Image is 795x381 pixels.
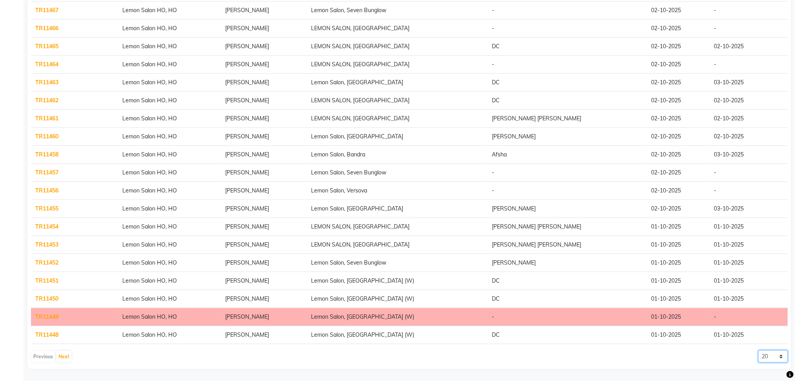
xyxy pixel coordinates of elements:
td: Lemon Salon, Seven Bunglow [306,254,488,272]
td: 02-10-2025 [646,38,709,56]
td: 02-10-2025 [646,74,709,92]
td: [PERSON_NAME] [221,290,307,308]
td: Lemon Salon HO, HO [118,128,220,146]
td: LEMON SALON, [GEOGRAPHIC_DATA] [306,38,488,56]
a: TR11467 [36,7,59,14]
td: DC [488,326,646,344]
td: 02-10-2025 [646,164,709,182]
td: Lemon Salon, [GEOGRAPHIC_DATA] (W) [306,272,488,290]
td: DC [488,92,646,110]
a: TR11455 [36,205,59,212]
td: Lemon Salon HO, HO [118,2,220,20]
td: [PERSON_NAME] [221,128,307,146]
a: TR11448 [36,331,59,338]
td: Lemon Salon HO, HO [118,92,220,110]
td: - [709,56,788,74]
td: 01-10-2025 [709,254,788,272]
td: 02-10-2025 [709,110,788,128]
td: - [488,2,646,20]
td: LEMON SALON, [GEOGRAPHIC_DATA] [306,110,488,128]
td: Lemon Salon HO, HO [118,254,220,272]
td: DC [488,74,646,92]
td: DC [488,38,646,56]
td: Lemon Salon, [GEOGRAPHIC_DATA] [306,200,488,218]
td: LEMON SALON, [GEOGRAPHIC_DATA] [306,56,488,74]
td: Lemon Salon HO, HO [118,146,220,164]
td: 01-10-2025 [709,272,788,290]
td: DC [488,290,646,308]
a: TR11464 [36,61,59,68]
td: [PERSON_NAME] [221,254,307,272]
td: [PERSON_NAME] [221,146,307,164]
a: TR11458 [36,151,59,158]
td: [PERSON_NAME] [221,326,307,344]
td: 01-10-2025 [646,326,709,344]
td: 01-10-2025 [709,218,788,236]
a: TR11461 [36,115,59,122]
td: LEMON SALON, [GEOGRAPHIC_DATA] [306,236,488,254]
td: DC [488,272,646,290]
td: - [709,2,788,20]
td: 02-10-2025 [646,56,709,74]
td: Lemon Salon HO, HO [118,164,220,182]
td: LEMON SALON, [GEOGRAPHIC_DATA] [306,20,488,38]
td: - [488,56,646,74]
td: 03-10-2025 [709,200,788,218]
td: 01-10-2025 [646,272,709,290]
td: [PERSON_NAME] [221,92,307,110]
td: Lemon Salon HO, HO [118,110,220,128]
td: [PERSON_NAME] [221,38,307,56]
td: Lemon Salon HO, HO [118,326,220,344]
td: [PERSON_NAME] [221,272,307,290]
td: Lemon Salon HO, HO [118,74,220,92]
td: Lemon Salon, [GEOGRAPHIC_DATA] [306,74,488,92]
td: 01-10-2025 [646,290,709,308]
td: Lemon Salon, [GEOGRAPHIC_DATA] (W) [306,290,488,308]
a: TR11449 [36,313,59,320]
td: [PERSON_NAME] [221,20,307,38]
td: 01-10-2025 [646,218,709,236]
td: - [488,182,646,200]
td: [PERSON_NAME] [PERSON_NAME] [488,218,646,236]
td: 02-10-2025 [646,110,709,128]
td: 02-10-2025 [646,182,709,200]
td: 01-10-2025 [709,236,788,254]
td: 03-10-2025 [709,146,788,164]
td: - [488,164,646,182]
a: TR11462 [36,97,59,104]
td: [PERSON_NAME] [221,2,307,20]
td: - [488,308,646,326]
a: TR11450 [36,295,59,302]
td: 01-10-2025 [709,326,788,344]
td: [PERSON_NAME] [PERSON_NAME] [488,236,646,254]
td: 02-10-2025 [646,146,709,164]
td: LEMON SALON, [GEOGRAPHIC_DATA] [306,218,488,236]
td: Lemon Salon HO, HO [118,236,220,254]
a: TR11451 [36,277,59,284]
td: LEMON SALON, [GEOGRAPHIC_DATA] [306,92,488,110]
a: TR11453 [36,241,59,248]
td: Lemon Salon HO, HO [118,38,220,56]
td: 02-10-2025 [709,92,788,110]
td: Lemon Salon HO, HO [118,290,220,308]
td: - [709,20,788,38]
td: [PERSON_NAME] [221,182,307,200]
td: 03-10-2025 [709,74,788,92]
td: Lemon Salon, Seven Bunglow [306,164,488,182]
td: [PERSON_NAME] [221,200,307,218]
a: TR11452 [36,259,59,266]
td: [PERSON_NAME] [488,128,646,146]
a: TR11466 [36,25,59,32]
td: Lemon Salon, [GEOGRAPHIC_DATA] (W) [306,326,488,344]
a: TR11465 [36,43,59,50]
a: TR11457 [36,169,59,176]
td: - [709,164,788,182]
td: 02-10-2025 [646,128,709,146]
td: - [709,308,788,326]
td: Lemon Salon HO, HO [118,200,220,218]
td: [PERSON_NAME] [221,164,307,182]
td: [PERSON_NAME] [221,56,307,74]
a: TR11463 [36,79,59,86]
td: Lemon Salon, Bandra [306,146,488,164]
td: 01-10-2025 [646,254,709,272]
